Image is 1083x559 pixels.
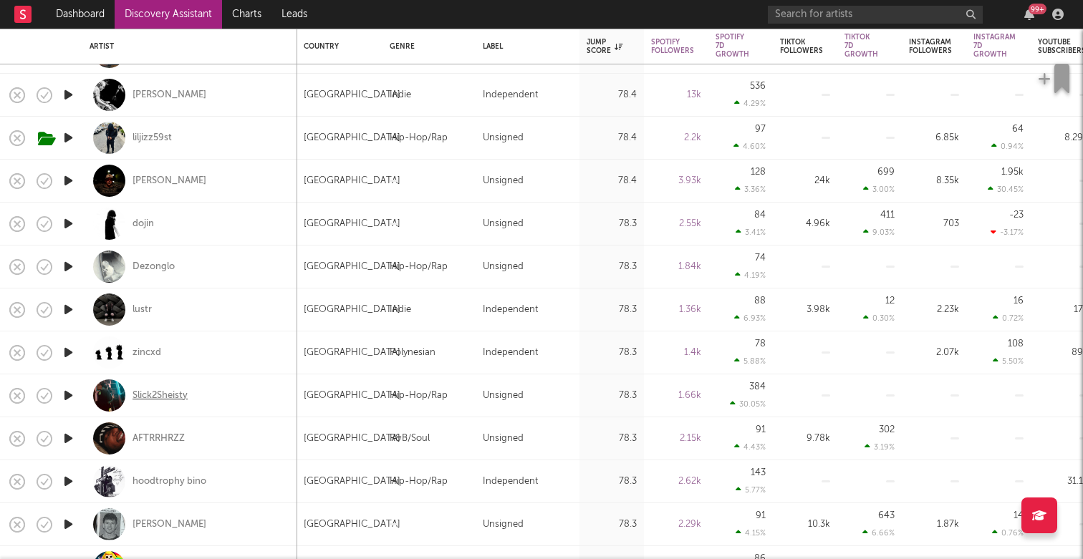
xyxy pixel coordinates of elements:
div: 14 [1014,511,1024,520]
div: 78.4 [587,172,637,190]
div: Instagram 7D Growth [973,33,1016,59]
a: Slick2Sheisty [133,389,188,402]
div: Unsigned [483,387,524,404]
div: Unsigned [483,130,524,147]
div: 78.3 [587,215,637,233]
div: Dezonglo [133,261,175,273]
div: -3.17 % [991,228,1024,237]
div: 384 [749,382,766,392]
a: liljizz59st [133,132,172,145]
div: 2.55k [651,215,701,233]
div: 99 + [1029,4,1046,14]
div: 78.3 [587,516,637,533]
div: 3.41 % [736,228,766,237]
div: Country [304,42,368,51]
div: 699 [877,167,895,177]
div: 30.05 % [730,399,766,409]
div: 3.36 % [735,185,766,194]
div: [GEOGRAPHIC_DATA] [304,301,400,319]
div: [GEOGRAPHIC_DATA] [304,130,400,147]
div: Indie [390,301,411,319]
div: Tiktok Followers [780,38,823,55]
a: lustr [133,303,152,316]
button: 99+ [1024,9,1034,20]
div: 0.30 % [863,313,895,323]
div: 4.60 % [733,142,766,151]
div: Independent [483,301,538,319]
div: 108 [1008,339,1024,349]
div: 536 [750,82,766,91]
div: 6.93 % [734,313,766,323]
div: 0.72 % [993,313,1024,323]
div: [GEOGRAPHIC_DATA] [304,516,400,533]
div: Independent [483,473,538,490]
div: [GEOGRAPHIC_DATA] [304,387,400,404]
div: 16 [1014,296,1024,306]
div: 97 [755,125,766,134]
div: zincxd [133,346,161,359]
div: 302 [879,425,895,434]
div: Hip-Hop/Rap [390,387,448,404]
div: Unsigned [483,172,524,190]
div: [GEOGRAPHIC_DATA] [304,258,400,276]
div: [GEOGRAPHIC_DATA] [304,430,400,447]
div: Label [483,42,565,51]
div: 4.43 % [734,442,766,452]
input: Search for artists [768,6,983,24]
div: 1.66k [651,387,701,404]
div: Unsigned [483,430,524,447]
a: [PERSON_NAME] [133,175,206,188]
div: Unsigned [483,516,524,533]
div: 3.19 % [865,442,895,452]
div: -23 [1009,210,1024,220]
div: 2.2k [651,130,701,147]
div: 91 [756,425,766,434]
div: Hip-Hop/Rap [390,258,448,276]
div: Instagram Followers [909,38,952,55]
div: 13k [651,87,701,104]
div: [GEOGRAPHIC_DATA] [304,215,400,233]
div: 8.35k [909,172,959,190]
div: 10.3k [780,516,830,533]
div: 5.88 % [734,356,766,366]
a: AFTRRHRZZ [133,432,185,445]
div: 78.3 [587,387,637,404]
div: 5.77 % [736,485,766,495]
div: 78 [755,339,766,349]
div: 9.03 % [863,228,895,237]
a: hoodtrophy bino [133,475,206,488]
div: Polynesian [390,344,435,361]
div: Hip-Hop/Rap [390,130,448,147]
div: 4.96k [780,215,830,233]
div: 24k [780,172,830,190]
div: Jump Score [587,38,622,55]
div: R&B/Soul [390,430,430,447]
a: dojin [133,218,154,230]
div: 6.66 % [862,528,895,538]
div: 1.4k [651,344,701,361]
div: 703 [909,215,959,233]
div: Genre [390,42,461,51]
a: [PERSON_NAME] [133,518,206,531]
div: 1.84k [651,258,701,276]
div: 78.3 [587,344,637,361]
div: 3.98k [780,301,830,319]
div: 9.78k [780,430,830,447]
div: 4.15 % [736,528,766,538]
a: [PERSON_NAME] [133,89,206,102]
div: 2.15k [651,430,701,447]
div: 91 [756,511,766,520]
div: Artist [90,42,283,51]
div: 74 [755,253,766,263]
div: 643 [878,511,895,520]
div: 88 [754,296,766,306]
div: 1.36k [651,301,701,319]
div: [GEOGRAPHIC_DATA] [304,344,400,361]
div: 2.23k [909,301,959,319]
div: 78.4 [587,87,637,104]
